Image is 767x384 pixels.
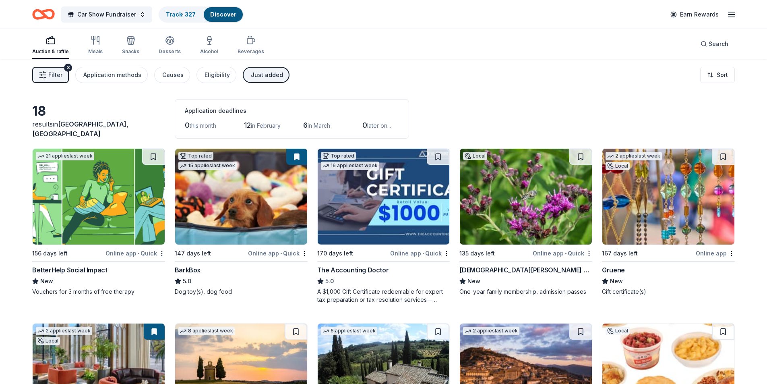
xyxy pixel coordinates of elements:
button: Alcohol [200,32,218,59]
div: Online app [696,248,735,258]
button: Desserts [159,32,181,59]
div: 18 [32,103,165,119]
button: Filter3 [32,67,69,83]
div: Local [606,327,630,335]
div: 21 applies last week [36,152,94,160]
div: 2 applies last week [463,327,519,335]
div: Dog toy(s), dog food [175,288,308,296]
div: One-year family membership, admission passes [459,288,592,296]
div: 16 applies last week [321,162,379,170]
button: Auction & raffle [32,32,69,59]
span: • [280,250,282,257]
div: 135 days left [459,249,495,258]
span: 6 [303,121,308,129]
a: Image for Gruene2 applieslast weekLocal167 days leftOnline appGrueneNewGift certificate(s) [602,148,735,296]
button: Sort [700,67,735,83]
div: Local [36,337,60,345]
button: Search [694,36,735,52]
button: Meals [88,32,103,59]
div: 167 days left [602,249,638,258]
button: Eligibility [196,67,236,83]
div: Snacks [122,48,139,55]
img: Image for Lady Bird Johnson Wildflower Center [460,149,592,245]
span: this month [190,122,216,129]
div: Desserts [159,48,181,55]
div: A $1,000 Gift Certificate redeemable for expert tax preparation or tax resolution services—recipi... [317,288,450,304]
a: Image for Lady Bird Johnson Wildflower CenterLocal135 days leftOnline app•Quick[DEMOGRAPHIC_DATA]... [459,148,592,296]
div: Local [606,162,630,170]
span: Car Show Fundraiser [77,10,136,19]
a: Earn Rewards [666,7,724,22]
span: later on... [367,122,391,129]
div: Top rated [321,152,356,160]
div: 6 applies last week [321,327,377,335]
div: Alcohol [200,48,218,55]
span: Search [709,39,728,49]
div: Online app Quick [390,248,450,258]
div: Meals [88,48,103,55]
img: Image for The Accounting Doctor [318,149,450,245]
div: 156 days left [32,249,68,258]
a: Track· 327 [166,11,196,18]
div: Application deadlines [185,106,399,116]
img: Image for Gruene [602,149,734,245]
div: 147 days left [175,249,211,258]
button: Causes [154,67,190,83]
div: 2 applies last week [606,152,662,160]
div: Eligibility [205,70,230,80]
div: Vouchers for 3 months of free therapy [32,288,165,296]
div: 3 [64,64,72,72]
span: Sort [717,70,728,80]
div: 2 applies last week [36,327,92,335]
span: • [138,250,139,257]
a: Discover [210,11,236,18]
div: Beverages [238,48,264,55]
div: Online app Quick [533,248,592,258]
span: 0 [185,121,190,129]
div: Online app Quick [105,248,165,258]
div: 170 days left [317,249,353,258]
span: in February [251,122,281,129]
span: in March [308,122,330,129]
button: Track· 327Discover [159,6,244,23]
div: Causes [162,70,184,80]
div: Application methods [83,70,141,80]
div: 15 applies last week [178,162,237,170]
span: 5.0 [325,276,334,286]
span: New [467,276,480,286]
div: results [32,119,165,139]
div: 8 applies last week [178,327,235,335]
a: Image for BetterHelp Social Impact21 applieslast week156 days leftOnline app•QuickBetterHelp Soci... [32,148,165,296]
div: Gift certificate(s) [602,288,735,296]
div: BetterHelp Social Impact [32,265,107,275]
div: [DEMOGRAPHIC_DATA][PERSON_NAME] Wildflower Center [459,265,592,275]
span: in [32,120,128,138]
span: New [40,276,53,286]
span: [GEOGRAPHIC_DATA], [GEOGRAPHIC_DATA] [32,120,128,138]
span: • [422,250,424,257]
a: Home [32,5,55,24]
button: Beverages [238,32,264,59]
span: Filter [48,70,62,80]
span: New [610,276,623,286]
a: Image for BarkBoxTop rated15 applieslast week147 days leftOnline app•QuickBarkBox5.0Dog toy(s), d... [175,148,308,296]
button: Snacks [122,32,139,59]
button: Just added [243,67,289,83]
button: Car Show Fundraiser [61,6,152,23]
div: BarkBox [175,265,201,275]
a: Image for The Accounting DoctorTop rated16 applieslast week170 days leftOnline app•QuickThe Accou... [317,148,450,304]
div: Local [463,152,487,160]
img: Image for BarkBox [175,149,307,245]
span: • [565,250,566,257]
span: 0 [362,121,367,129]
button: Application methods [75,67,148,83]
div: Auction & raffle [32,48,69,55]
div: The Accounting Doctor [317,265,389,275]
div: Just added [251,70,283,80]
img: Image for BetterHelp Social Impact [33,149,165,245]
div: Online app Quick [248,248,308,258]
span: 12 [244,121,251,129]
div: Top rated [178,152,213,160]
span: 5.0 [183,276,191,286]
div: Gruene [602,265,625,275]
